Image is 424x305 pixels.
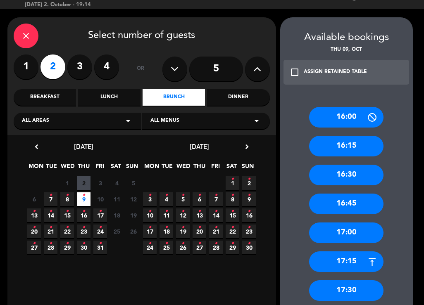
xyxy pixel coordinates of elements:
span: 25 [160,241,173,254]
i: • [66,237,69,250]
i: • [198,221,201,234]
span: 5 [126,176,140,190]
i: check_box_outline_blank [290,67,300,77]
span: 31 [93,241,107,254]
i: • [82,237,85,250]
span: 17 [143,225,157,238]
span: 15 [226,208,239,222]
span: 21 [209,225,223,238]
span: 12 [126,192,140,206]
span: SAT [225,161,238,175]
i: • [148,205,151,218]
div: Available bookings [280,30,413,46]
span: 16 [242,208,256,222]
span: 12 [176,208,190,222]
div: [DATE] 2. October - 19:14 [25,1,100,9]
i: • [231,237,234,250]
label: 2 [40,54,65,79]
i: • [214,221,217,234]
span: FRI [93,161,107,175]
span: 24 [143,241,157,254]
i: • [248,221,250,234]
i: • [82,221,85,234]
i: • [49,221,52,234]
span: 7 [44,192,57,206]
span: 6 [193,192,206,206]
div: Thu 09, Oct [280,46,413,54]
span: [DATE] [190,142,209,151]
span: 3 [93,176,107,190]
div: 16:30 [309,165,384,185]
span: 30 [77,241,91,254]
span: 5 [176,192,190,206]
span: 13 [27,208,41,222]
span: 20 [27,225,41,238]
span: 22 [226,225,239,238]
i: • [66,189,69,202]
div: 16:45 [309,194,384,214]
span: FRI [209,161,222,175]
i: • [33,237,36,250]
i: • [231,205,234,218]
div: Lunch [78,89,141,106]
i: • [165,189,168,202]
span: 11 [110,192,124,206]
i: • [148,237,151,250]
i: • [66,205,69,218]
span: 26 [176,241,190,254]
i: chevron_left [32,142,41,151]
i: • [181,237,184,250]
i: • [181,221,184,234]
span: 23 [242,225,256,238]
span: 7 [209,192,223,206]
span: All menus [150,117,179,125]
span: 28 [209,241,223,254]
i: • [214,189,217,202]
span: MON [29,161,42,175]
i: • [148,189,151,202]
label: 1 [14,54,38,79]
span: [DATE] [74,142,93,151]
span: 2 [242,176,256,190]
span: 20 [193,225,206,238]
i: close [21,31,31,41]
span: TUE [45,161,58,175]
i: • [181,205,184,218]
span: 29 [226,241,239,254]
span: 1 [60,176,74,190]
div: Brunch [143,89,205,106]
span: 10 [93,192,107,206]
i: • [49,205,52,218]
i: • [82,205,85,218]
span: 23 [77,225,91,238]
span: 9 [77,192,91,206]
span: 1 [226,176,239,190]
i: arrow_drop_down [252,116,262,126]
i: • [214,237,217,250]
span: 3 [143,192,157,206]
span: SUN [125,161,139,175]
span: 27 [27,241,41,254]
span: 15 [60,208,74,222]
span: 4 [160,192,173,206]
span: All areas [22,117,49,125]
i: • [33,221,36,234]
i: • [49,237,52,250]
i: chevron_right [243,142,251,151]
div: 16:15 [309,136,384,156]
i: • [99,237,102,250]
i: • [99,221,102,234]
span: MON [144,161,158,175]
i: • [231,173,234,186]
i: • [165,221,168,234]
i: • [198,237,201,250]
span: 14 [44,208,57,222]
span: 29 [60,241,74,254]
span: 26 [126,225,140,238]
div: 16:00 [309,107,384,128]
i: • [198,205,201,218]
span: 19 [176,225,190,238]
span: 30 [242,241,256,254]
i: • [82,189,85,202]
span: 13 [193,208,206,222]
